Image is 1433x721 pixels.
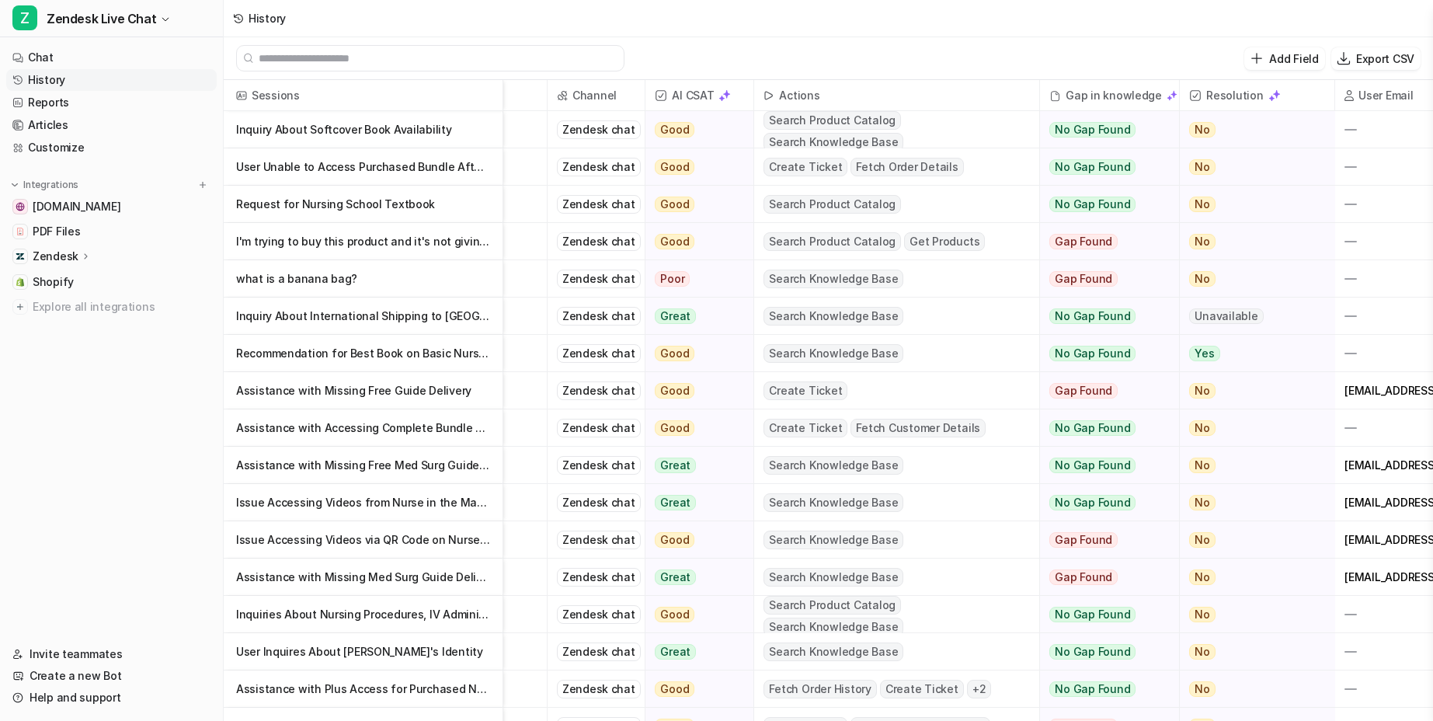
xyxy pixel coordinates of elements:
[1040,559,1167,596] button: Gap Found
[557,643,641,661] div: Zendesk chat
[1189,308,1263,324] span: Unavailable
[236,298,490,335] p: Inquiry About International Shipping to [GEOGRAPHIC_DATA]
[1049,197,1136,212] span: No Gap Found
[1049,420,1136,436] span: No Gap Found
[1040,409,1167,447] button: No Gap Found
[16,252,25,261] img: Zendesk
[557,568,641,587] div: Zendesk chat
[249,10,286,26] div: History
[645,260,744,298] button: Poor
[645,111,744,148] button: Good
[33,199,120,214] span: [DOMAIN_NAME]
[645,298,744,335] button: Great
[557,531,641,549] div: Zendesk chat
[230,80,496,111] span: Sessions
[763,596,901,615] span: Search Product Catalog
[850,158,963,176] span: Fetch Order Details
[1049,308,1136,324] span: No Gap Found
[763,680,876,698] span: Fetch Order History
[645,670,744,708] button: Good
[1040,596,1167,633] button: No Gap Found
[1180,260,1322,298] button: No
[655,383,694,399] span: Good
[645,223,744,260] button: Good
[1049,495,1136,510] span: No Gap Found
[236,596,490,633] p: Inquiries About Nursing Procedures, IV Administration, and Contacting [PERSON_NAME]
[557,381,641,400] div: Zendesk chat
[1049,383,1118,399] span: Gap Found
[1049,458,1136,473] span: No Gap Found
[779,80,819,111] h2: Actions
[33,224,80,239] span: PDF Files
[236,148,490,186] p: User Unable to Access Purchased Bundle After Order
[645,372,744,409] button: Good
[236,559,490,596] p: Assistance with Missing Med Surg Guide Delivery
[6,687,217,709] a: Help and support
[1269,51,1318,67] p: Add Field
[1189,122,1216,138] span: No
[1189,681,1216,697] span: No
[1189,234,1216,249] span: No
[763,307,903,326] span: Search Knowledge Base
[1331,47,1421,70] button: Export CSV
[763,111,901,130] span: Search Product Catalog
[557,158,641,176] div: Zendesk chat
[1189,607,1216,622] span: No
[645,335,744,372] button: Good
[763,643,903,661] span: Search Knowledge Base
[23,179,78,191] p: Integrations
[557,270,641,288] div: Zendesk chat
[557,120,641,139] div: Zendesk chat
[645,559,744,596] button: Great
[236,223,490,260] p: I'm trying to buy this product and it's not giving me the option
[655,458,696,473] span: Great
[554,80,638,111] span: Channel
[655,234,694,249] span: Good
[1180,111,1322,148] button: No
[1046,80,1173,111] div: Gap in knowledge
[1040,223,1167,260] button: Gap Found
[33,274,74,290] span: Shopify
[763,232,901,251] span: Search Product Catalog
[1189,495,1216,510] span: No
[236,335,490,372] p: Recommendation for Best Book on Basic Nursing Questions
[1040,372,1167,409] button: Gap Found
[236,260,490,298] p: what is a banana bag?
[655,495,696,510] span: Great
[557,493,641,512] div: Zendesk chat
[904,232,985,251] span: Get Products
[236,670,490,708] p: Assistance with Plus Access for Purchased Nursing Bundle
[655,607,694,622] span: Good
[1049,271,1118,287] span: Gap Found
[763,195,901,214] span: Search Product Catalog
[6,221,217,242] a: PDF FilesPDF Files
[1040,484,1167,521] button: No Gap Found
[557,195,641,214] div: Zendesk chat
[1040,335,1167,372] button: No Gap Found
[6,92,217,113] a: Reports
[655,569,696,585] span: Great
[1049,644,1136,660] span: No Gap Found
[33,294,210,319] span: Explore all integrations
[655,122,694,138] span: Good
[236,111,490,148] p: Inquiry About Softcover Book Availability
[557,419,641,437] div: Zendesk chat
[655,644,696,660] span: Great
[236,372,490,409] p: Assistance with Missing Free Guide Delivery
[557,344,641,363] div: Zendesk chat
[6,47,217,68] a: Chat
[1180,409,1322,447] button: No
[6,643,217,665] a: Invite teammates
[645,148,744,186] button: Good
[1040,670,1167,708] button: No Gap Found
[6,137,217,158] a: Customize
[763,158,847,176] span: Create Ticket
[236,521,490,559] p: Issue Accessing Videos via QR Code on Nurse in the Making Pharm Flashcards
[236,633,490,670] p: User Inquires About [PERSON_NAME]'s Identity
[763,531,903,549] span: Search Knowledge Base
[557,680,641,698] div: Zendesk chat
[645,186,744,223] button: Good
[1049,122,1136,138] span: No Gap Found
[6,665,217,687] a: Create a new Bot
[655,159,694,175] span: Good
